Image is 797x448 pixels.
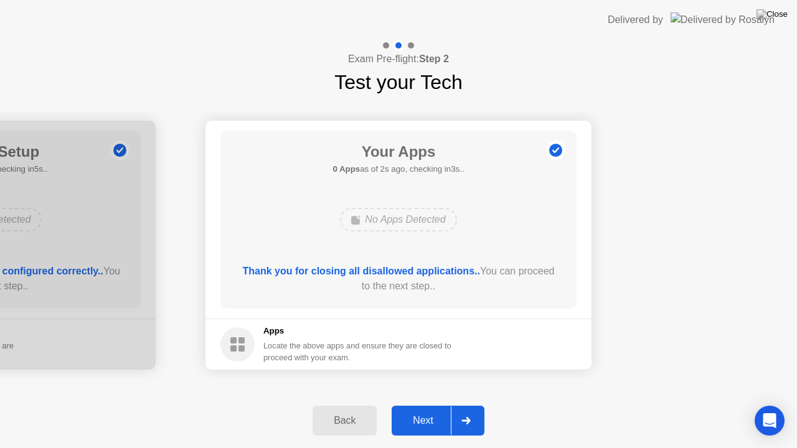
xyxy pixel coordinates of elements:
h1: Your Apps [332,141,464,163]
div: Open Intercom Messenger [755,406,785,436]
div: Delivered by [608,12,663,27]
div: Back [316,415,373,426]
h5: Apps [263,325,452,337]
h1: Test your Tech [334,67,463,97]
h4: Exam Pre-flight: [348,52,449,67]
button: Back [313,406,377,436]
button: Next [392,406,484,436]
h5: as of 2s ago, checking in3s.. [332,163,464,175]
b: Step 2 [419,54,449,64]
div: Next [395,415,451,426]
div: Locate the above apps and ensure they are closed to proceed with your exam. [263,340,452,363]
img: Delivered by Rosalyn [671,12,775,27]
img: Close [757,9,788,19]
b: 0 Apps [332,164,360,174]
div: No Apps Detected [340,208,456,231]
div: You can proceed to the next step.. [238,264,559,294]
b: Thank you for closing all disallowed applications.. [243,266,480,276]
